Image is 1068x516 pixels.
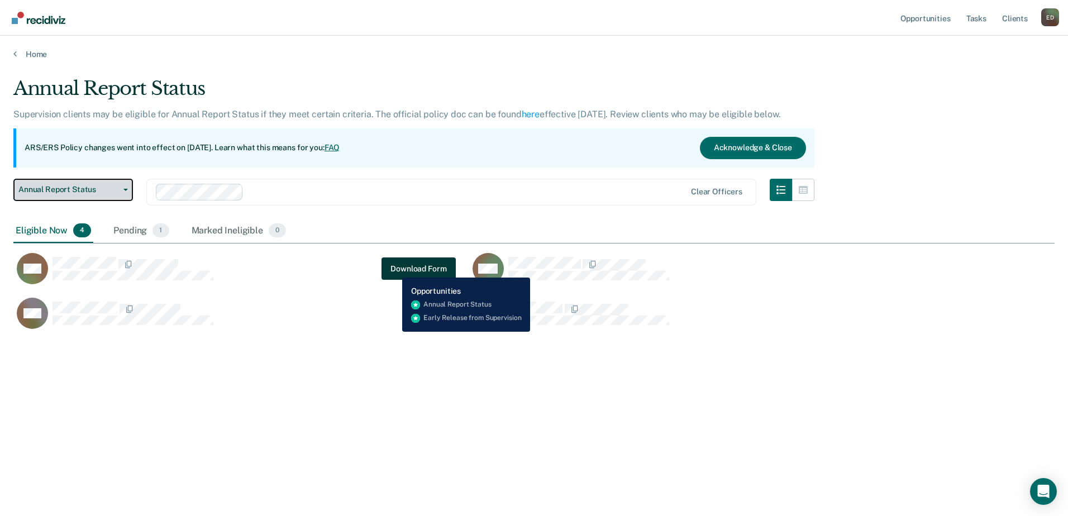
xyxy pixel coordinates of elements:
[25,142,340,154] p: ARS/ERS Policy changes went into effect on [DATE]. Learn what this means for you:
[12,12,65,24] img: Recidiviz
[152,223,169,238] span: 1
[13,109,780,120] p: Supervision clients may be eligible for Annual Report Status if they meet certain criteria. The o...
[691,187,742,197] div: Clear officers
[269,223,286,238] span: 0
[13,179,133,201] button: Annual Report Status
[189,219,289,243] div: Marked Ineligible0
[13,77,814,109] div: Annual Report Status
[382,257,455,280] a: Navigate to form link
[469,297,925,342] div: CaseloadOpportunityCell-03267928
[18,185,119,194] span: Annual Report Status
[382,257,455,280] button: Download Form
[325,143,340,152] a: FAQ
[111,219,171,243] div: Pending1
[469,252,925,297] div: CaseloadOpportunityCell-01538433
[13,219,93,243] div: Eligible Now4
[522,109,540,120] a: here
[13,297,469,342] div: CaseloadOpportunityCell-01959513
[1030,478,1057,505] div: Open Intercom Messenger
[700,137,806,159] button: Acknowledge & Close
[13,252,469,297] div: CaseloadOpportunityCell-01857471
[1041,8,1059,26] div: E D
[73,223,91,238] span: 4
[1041,8,1059,26] button: Profile dropdown button
[13,49,1055,59] a: Home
